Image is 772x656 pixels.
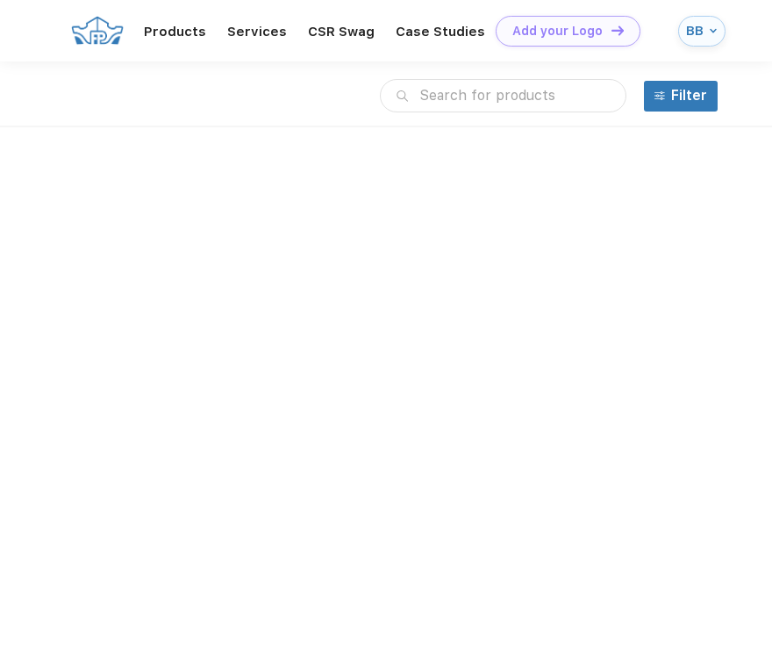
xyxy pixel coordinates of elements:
img: search.svg [397,90,408,102]
div: BB [686,24,705,39]
div: Filter [671,85,707,106]
img: filter.svg [654,90,665,101]
input: Search for products [380,79,626,112]
div: Add your Logo [512,24,603,39]
a: Products [144,24,206,40]
img: FP-CROWN.png [71,16,124,45]
img: arrow_down_blue.svg [710,27,717,34]
img: DT [611,25,624,35]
